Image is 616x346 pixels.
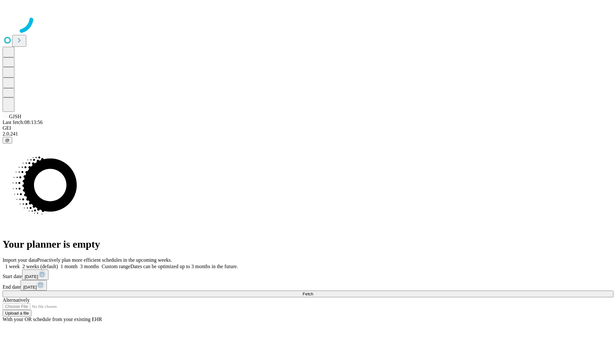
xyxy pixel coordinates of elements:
[5,264,20,269] span: 1 week
[102,264,130,269] span: Custom range
[130,264,238,269] span: Dates can be optimized up to 3 months in the future.
[3,137,12,144] button: @
[22,264,58,269] span: 2 weeks (default)
[3,269,613,280] div: Start date
[3,297,30,303] span: Alternatively
[9,114,21,119] span: GJSH
[23,285,37,290] span: [DATE]
[3,131,613,137] div: 2.0.241
[3,310,31,317] button: Upload a file
[80,264,99,269] span: 3 months
[37,257,172,263] span: Proactively plan more efficient schedules in the upcoming weeks.
[22,269,48,280] button: [DATE]
[3,257,37,263] span: Import your data
[3,317,102,322] span: With your OR schedule from your existing EHR
[3,280,613,291] div: End date
[3,238,613,250] h1: Your planner is empty
[5,138,10,143] span: @
[303,292,313,296] span: Fetch
[3,119,43,125] span: Last fetch: 08:13:56
[3,125,613,131] div: GEI
[25,274,38,279] span: [DATE]
[3,291,613,297] button: Fetch
[21,280,47,291] button: [DATE]
[61,264,78,269] span: 1 month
